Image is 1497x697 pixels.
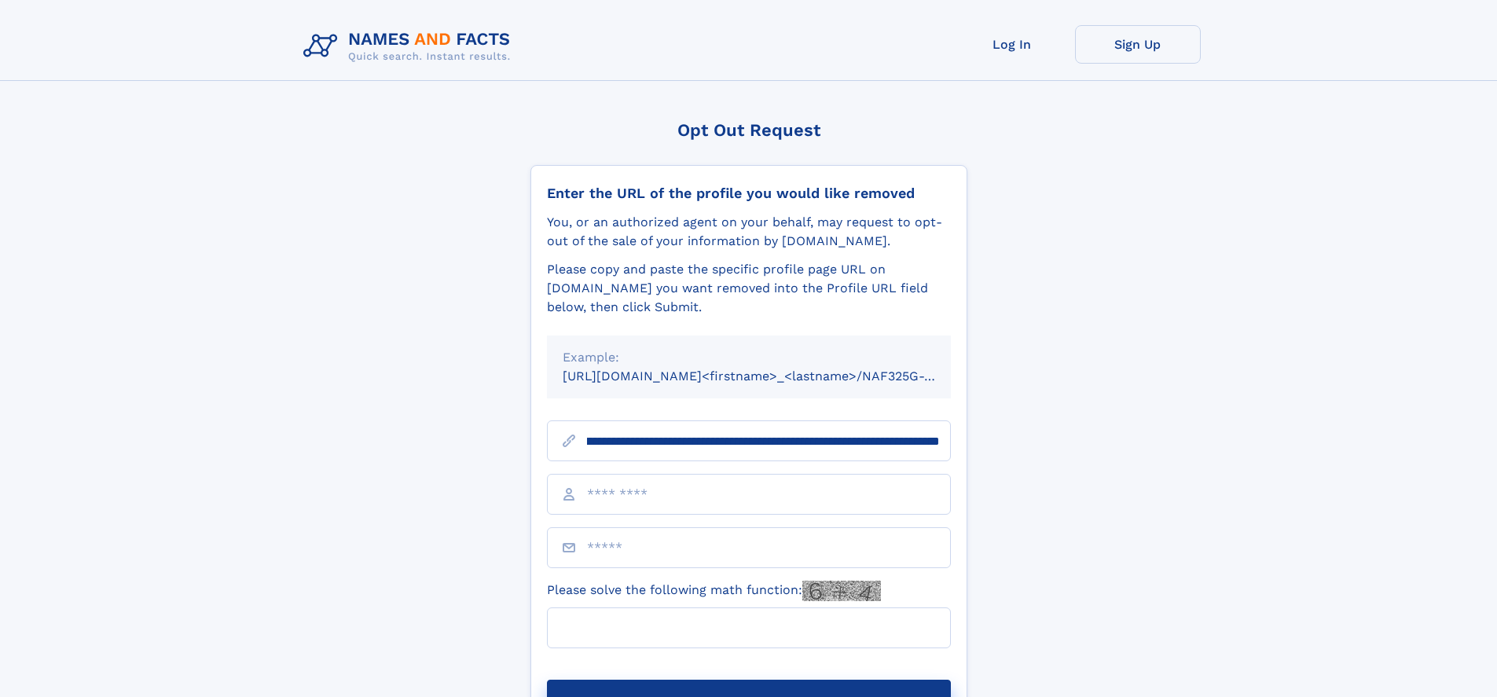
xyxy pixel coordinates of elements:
[1075,25,1201,64] a: Sign Up
[949,25,1075,64] a: Log In
[547,260,951,317] div: Please copy and paste the specific profile page URL on [DOMAIN_NAME] you want removed into the Pr...
[547,581,881,601] label: Please solve the following math function:
[547,213,951,251] div: You, or an authorized agent on your behalf, may request to opt-out of the sale of your informatio...
[547,185,951,202] div: Enter the URL of the profile you would like removed
[563,348,935,367] div: Example:
[297,25,523,68] img: Logo Names and Facts
[530,120,967,140] div: Opt Out Request
[563,369,981,383] small: [URL][DOMAIN_NAME]<firstname>_<lastname>/NAF325G-xxxxxxxx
